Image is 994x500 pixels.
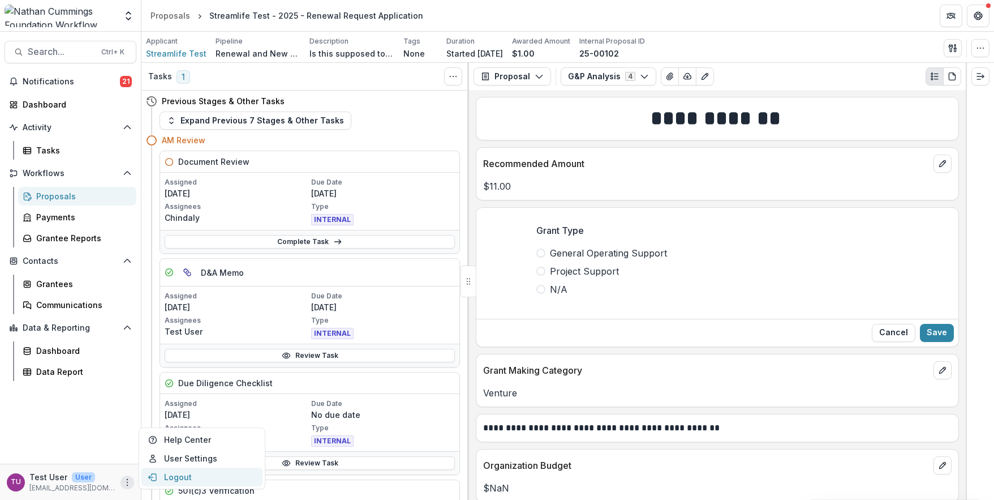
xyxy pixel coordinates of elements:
button: Close [872,324,915,342]
p: Pipeline [216,36,243,46]
span: Data & Reporting [23,323,118,333]
div: Payments [36,211,127,223]
div: Grantees [36,278,127,290]
h5: Due Diligence Checklist [178,377,273,389]
p: [DATE] [311,301,455,313]
a: Streamlife Test [146,48,206,59]
button: Toggle View Cancelled Tasks [444,67,462,86]
h5: Document Review [178,156,249,168]
div: Data Report [36,366,127,378]
p: Test User [29,471,67,483]
p: Test User [165,326,309,337]
button: Get Help [967,5,989,27]
div: Dashboard [36,345,127,357]
p: Chindaly [165,212,309,224]
span: N/A [550,283,567,296]
p: [DATE] [311,187,455,199]
button: Partners [940,5,962,27]
p: User [72,472,95,482]
div: Communications [36,299,127,311]
button: View dependent tasks [178,263,196,281]
a: Proposals [18,187,136,206]
p: Assigned [165,291,309,301]
p: [EMAIL_ADDRESS][DOMAIN_NAME] [29,483,116,493]
button: More [121,476,134,489]
p: Due Date [311,177,455,187]
p: Grant Making Category [483,364,929,377]
p: Due Date [311,291,455,301]
h5: D&A Memo [201,267,244,279]
p: No due date [311,409,455,421]
a: Communications [18,296,136,314]
button: Notifications21 [5,72,136,91]
a: Review Task [165,349,455,362]
p: [DATE] [165,409,309,421]
p: Is this supposed to be "Name of Project Funded" field? [309,48,394,59]
a: Complete Task [165,235,455,249]
img: Nathan Cummings Foundation Workflow Sandbox logo [5,5,116,27]
span: Notifications [23,77,120,87]
p: Venture [483,386,952,400]
p: Assignees [165,315,309,326]
p: Type [311,423,455,433]
span: INTERNAL [311,214,354,225]
span: Contacts [23,257,118,266]
button: edit [933,155,952,173]
span: INTERNAL [311,328,354,339]
p: Internal Proposal ID [579,36,645,46]
a: Payments [18,208,136,227]
h4: AM Review [162,134,205,146]
div: Proposals [36,190,127,202]
p: Duration [446,36,475,46]
span: 21 [120,76,132,87]
a: Dashboard [18,341,136,360]
button: Search... [5,41,136,63]
p: $1.00 [512,48,535,59]
p: [DATE] [165,187,309,199]
span: Workflows [23,169,118,178]
p: Type [311,202,455,212]
h5: 501(c)3 Verification [178,485,255,497]
p: Applicant [146,36,178,46]
div: Ctrl + K [99,46,127,58]
button: Save [920,324,954,342]
button: Open Workflows [5,164,136,182]
div: Tasks [36,144,127,156]
button: Expand right [971,67,989,86]
a: Tasks [18,141,136,160]
p: Type [311,315,455,326]
p: Tags [403,36,420,46]
p: $11.00 [483,180,952,193]
p: Awarded Amount [512,36,570,46]
div: Proposals [150,10,190,22]
button: Open Contacts [5,252,136,270]
p: Started [DATE] [446,48,503,59]
button: Proposal [474,67,551,86]
span: Activity [23,123,118,133]
p: Assigned [165,399,309,409]
button: PDF view [943,67,961,86]
span: INTERNAL [311,435,354,447]
p: Renewal and New Grants Pipeline [216,48,300,59]
button: Open entity switcher [121,5,136,27]
a: Dashboard [5,95,136,114]
button: Open Data & Reporting [5,319,136,337]
button: View Attached Files [661,67,679,86]
p: $NaN [483,481,952,495]
p: Due Date [311,399,455,409]
p: [DATE] [165,301,309,313]
button: edit [933,456,952,475]
a: Proposals [146,7,195,24]
button: Edit as form [696,67,714,86]
div: Streamlife Test - 2025 - Renewal Request Application [209,10,423,22]
button: Expand Previous 7 Stages & Other Tasks [160,112,351,130]
a: Review Task [165,456,455,470]
p: Grant Type [536,224,584,237]
button: G&P Analysis4 [561,67,656,86]
button: Open Activity [5,118,136,136]
p: 25-00102 [579,48,619,59]
button: Plaintext view [926,67,944,86]
h4: Previous Stages & Other Tasks [162,95,285,107]
span: Project Support [550,264,619,278]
